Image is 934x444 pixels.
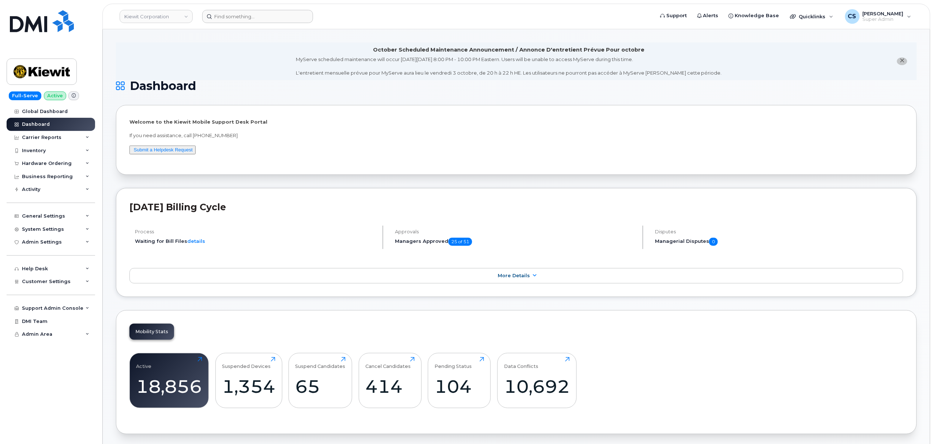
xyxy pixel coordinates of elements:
div: 414 [365,376,415,397]
span: Dashboard [130,80,196,91]
button: Submit a Helpdesk Request [129,146,196,155]
a: Pending Status104 [435,357,484,404]
a: Active18,856 [136,357,202,404]
div: MyServe scheduled maintenance will occur [DATE][DATE] 8:00 PM - 10:00 PM Eastern. Users will be u... [296,56,722,76]
div: 1,354 [222,376,275,397]
div: Cancel Candidates [365,357,411,369]
a: Submit a Helpdesk Request [134,147,193,153]
p: Welcome to the Kiewit Mobile Support Desk Portal [129,118,903,125]
a: details [187,238,205,244]
div: 10,692 [504,376,570,397]
div: Pending Status [435,357,472,369]
div: 104 [435,376,484,397]
h4: Process [135,229,376,234]
li: Waiting for Bill Files [135,238,376,245]
a: Data Conflicts10,692 [504,357,570,404]
h5: Managers Approved [395,238,636,246]
div: Suspend Candidates [295,357,346,369]
a: Suspend Candidates65 [295,357,346,404]
button: close notification [897,57,907,65]
div: Active [136,357,152,369]
div: Data Conflicts [504,357,538,369]
div: 65 [295,376,346,397]
iframe: Messenger Launcher [902,412,929,439]
div: 18,856 [136,376,202,397]
span: More Details [498,273,530,278]
h5: Managerial Disputes [655,238,903,246]
a: Suspended Devices1,354 [222,357,275,404]
h4: Approvals [395,229,636,234]
a: Cancel Candidates414 [365,357,415,404]
h4: Disputes [655,229,903,234]
div: Suspended Devices [222,357,271,369]
span: 0 [709,238,718,246]
span: 25 of 51 [448,238,472,246]
p: If you need assistance, call [PHONE_NUMBER] [129,132,903,139]
h2: [DATE] Billing Cycle [129,202,903,212]
div: October Scheduled Maintenance Announcement / Annonce D'entretient Prévue Pour octobre [373,46,645,54]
